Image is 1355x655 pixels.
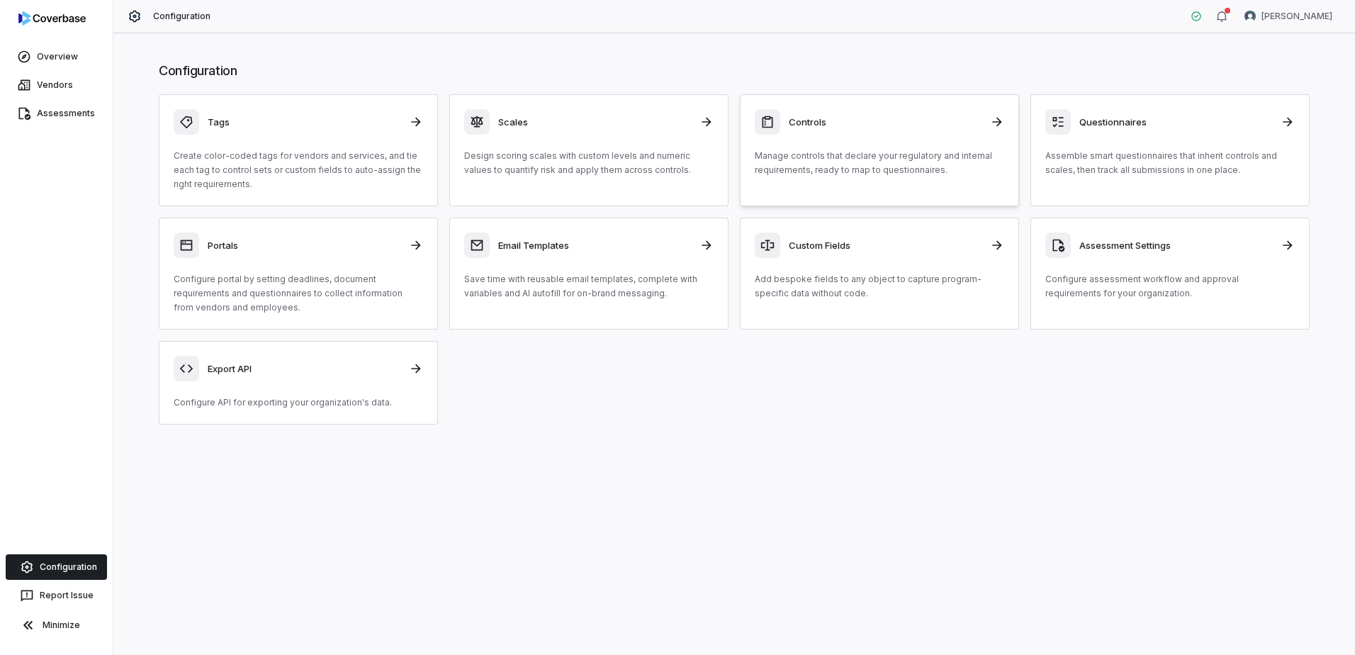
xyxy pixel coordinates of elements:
[1079,116,1272,128] h3: Questionnaires
[449,218,729,330] a: Email TemplatesSave time with reusable email templates, complete with variables and AI autofill f...
[498,116,691,128] h3: Scales
[755,272,1004,301] p: Add bespoke fields to any object to capture program-specific data without code.
[174,149,423,191] p: Create color-coded tags for vendors and services, and tie each tag to control sets or custom fiel...
[3,44,110,69] a: Overview
[6,554,107,580] a: Configuration
[449,94,729,206] a: ScalesDesign scoring scales with custom levels and numeric values to quantify risk and apply them...
[6,611,107,639] button: Minimize
[3,72,110,98] a: Vendors
[208,362,400,375] h3: Export API
[159,341,438,425] a: Export APIConfigure API for exporting your organization's data.
[208,116,400,128] h3: Tags
[40,561,97,573] span: Configuration
[1045,149,1295,177] p: Assemble smart questionnaires that inherit controls and scales, then track all submissions in one...
[159,94,438,206] a: TagsCreate color-coded tags for vendors and services, and tie each tag to control sets or custom ...
[464,149,714,177] p: Design scoring scales with custom levels and numeric values to quantify risk and apply them acros...
[1045,272,1295,301] p: Configure assessment workflow and approval requirements for your organization.
[6,583,107,608] button: Report Issue
[37,51,78,62] span: Overview
[498,239,691,252] h3: Email Templates
[208,239,400,252] h3: Portals
[159,62,1310,80] h1: Configuration
[1261,11,1332,22] span: [PERSON_NAME]
[43,620,80,631] span: Minimize
[159,218,438,330] a: PortalsConfigure portal by setting deadlines, document requirements and questionnaires to collect...
[789,239,982,252] h3: Custom Fields
[153,11,211,22] span: Configuration
[740,94,1019,206] a: ControlsManage controls that declare your regulatory and internal requirements, ready to map to q...
[740,218,1019,330] a: Custom FieldsAdd bespoke fields to any object to capture program-specific data without code.
[1030,94,1310,206] a: QuestionnairesAssemble smart questionnaires that inherit controls and scales, then track all subm...
[464,272,714,301] p: Save time with reusable email templates, complete with variables and AI autofill for on-brand mes...
[37,108,95,119] span: Assessments
[18,11,86,26] img: logo-D7KZi-bG.svg
[1244,11,1256,22] img: Curtis Nohl avatar
[1030,218,1310,330] a: Assessment SettingsConfigure assessment workflow and approval requirements for your organization.
[174,396,423,410] p: Configure API for exporting your organization's data.
[40,590,94,601] span: Report Issue
[1236,6,1341,27] button: Curtis Nohl avatar[PERSON_NAME]
[174,272,423,315] p: Configure portal by setting deadlines, document requirements and questionnaires to collect inform...
[3,101,110,126] a: Assessments
[789,116,982,128] h3: Controls
[1079,239,1272,252] h3: Assessment Settings
[755,149,1004,177] p: Manage controls that declare your regulatory and internal requirements, ready to map to questionn...
[37,79,73,91] span: Vendors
